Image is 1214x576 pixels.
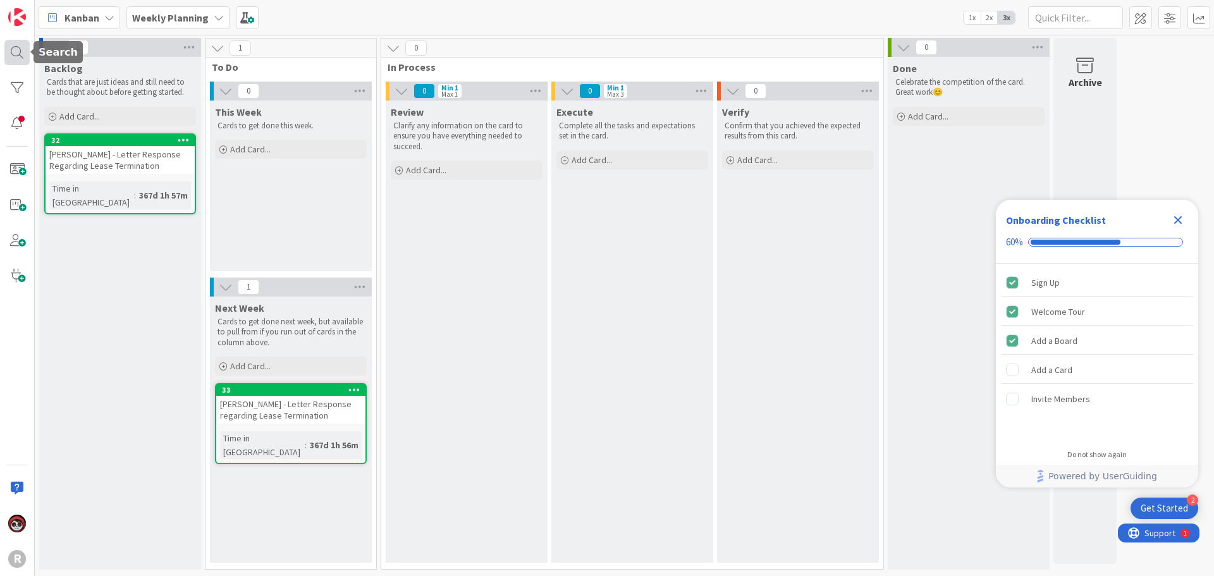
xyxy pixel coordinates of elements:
span: Review [391,106,424,118]
div: Sign Up is complete. [1001,269,1193,297]
div: Sign Up [1031,275,1060,290]
div: Footer [996,465,1198,487]
span: 1 [238,279,259,295]
div: Invite Members is incomplete. [1001,385,1193,413]
p: Confirm that you achieved the expected results from this card. [725,121,871,142]
span: Add Card... [406,164,446,176]
span: 0 [745,83,766,99]
p: Complete all the tasks and expectations set in the card. [559,121,706,142]
div: 33 [216,384,365,396]
span: Backlog [44,62,83,75]
p: Cards to get done next week, but available to pull from if you run out of cards in the column above. [218,317,364,348]
div: Add a Board is complete. [1001,327,1193,355]
span: Add Card... [230,144,271,155]
div: 33 [222,386,365,395]
span: : [134,188,136,202]
div: 1 [66,5,69,15]
img: JS [8,515,26,532]
span: Next Week [215,302,264,314]
div: Invite Members [1031,391,1090,407]
div: Checklist items [996,264,1198,441]
span: Kanban [64,10,99,25]
span: Support [27,2,58,17]
span: 1x [964,11,981,24]
div: Do not show again [1067,450,1127,460]
p: Cards to get done this week. [218,121,364,131]
div: 32 [51,136,195,145]
span: In Process [388,61,868,73]
div: Add a Board [1031,333,1077,348]
span: 1 [67,40,89,55]
span: Done [893,62,917,75]
div: 33[PERSON_NAME] - Letter Response regarding Lease Termination [216,384,365,424]
span: 😊 [933,87,943,97]
div: Min 1 [607,85,624,91]
h5: Search [39,46,78,58]
div: [PERSON_NAME] - Letter Response regarding Lease Termination [216,396,365,424]
span: 0 [238,83,259,99]
div: Checklist progress: 60% [1006,236,1188,248]
span: Add Card... [59,111,100,122]
span: : [305,438,307,452]
div: 32[PERSON_NAME] - Letter Response Regarding Lease Termination [46,135,195,174]
p: Cards that are just ideas and still need to be thought about before getting started. [47,77,193,98]
div: 367d 1h 56m [307,438,362,452]
span: Add Card... [230,360,271,372]
div: [PERSON_NAME] - Letter Response Regarding Lease Termination [46,146,195,174]
span: 0 [414,83,435,99]
div: 60% [1006,236,1023,248]
div: Add a Card [1031,362,1072,377]
div: 367d 1h 57m [136,188,191,202]
span: 2x [981,11,998,24]
div: Close Checklist [1168,210,1188,230]
div: Onboarding Checklist [1006,212,1106,228]
div: Time in [GEOGRAPHIC_DATA] [220,431,305,459]
div: Max 1 [441,91,458,97]
div: R [8,550,26,568]
div: Add a Card is incomplete. [1001,356,1193,384]
b: Weekly Planning [132,11,209,24]
span: 0 [579,83,601,99]
span: Execute [556,106,593,118]
div: Open Get Started checklist, remaining modules: 2 [1131,498,1198,519]
span: Add Card... [737,154,778,166]
input: Quick Filter... [1028,6,1123,29]
div: Min 1 [441,85,458,91]
span: This Week [215,106,262,118]
img: Visit kanbanzone.com [8,8,26,26]
span: Powered by UserGuiding [1048,469,1157,484]
div: 2 [1187,494,1198,506]
span: Verify [722,106,749,118]
span: 0 [916,40,937,55]
span: Add Card... [908,111,948,122]
span: 3x [998,11,1015,24]
span: To Do [212,61,360,73]
div: Get Started [1141,502,1188,515]
div: Time in [GEOGRAPHIC_DATA] [49,181,134,209]
div: Max 3 [607,91,623,97]
div: Checklist Container [996,200,1198,487]
div: Welcome Tour is complete. [1001,298,1193,326]
p: Clarify any information on the card to ensure you have everything needed to succeed. [393,121,540,152]
div: Archive [1069,75,1102,90]
p: Celebrate the competition of the card. Great work [895,77,1042,98]
div: Welcome Tour [1031,304,1085,319]
a: Powered by UserGuiding [1002,465,1192,487]
span: 0 [405,40,427,56]
div: 32 [46,135,195,146]
span: 1 [230,40,251,56]
span: Add Card... [572,154,612,166]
